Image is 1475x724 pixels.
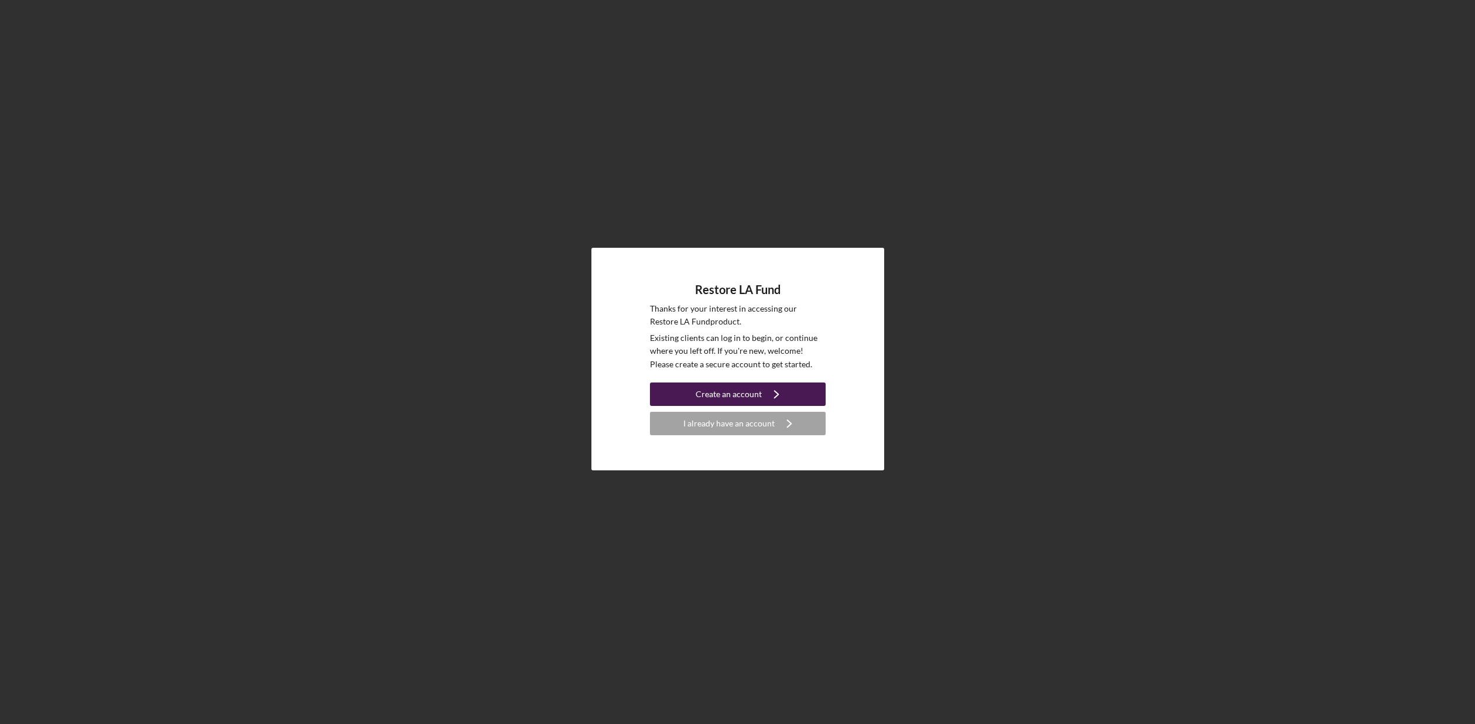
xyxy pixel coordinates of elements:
[695,283,781,296] h4: Restore LA Fund
[650,383,826,406] button: Create an account
[650,412,826,435] button: I already have an account
[696,383,762,406] div: Create an account
[650,302,826,329] p: Thanks for your interest in accessing our Restore LA Fund product.
[683,412,775,435] div: I already have an account
[650,383,826,409] a: Create an account
[650,332,826,371] p: Existing clients can log in to begin, or continue where you left off. If you're new, welcome! Ple...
